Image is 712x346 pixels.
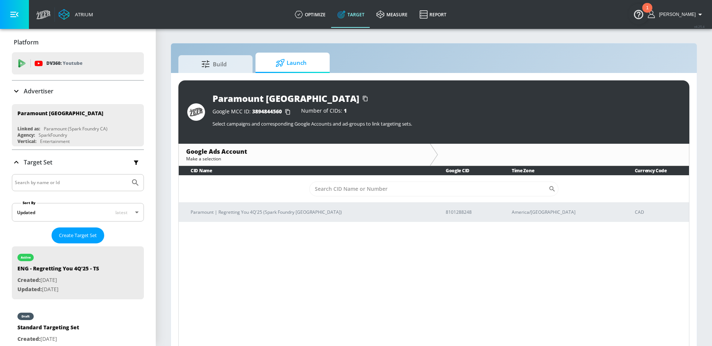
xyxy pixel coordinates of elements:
span: 3894844560 [252,108,282,115]
a: measure [370,1,413,28]
th: Currency Code [623,166,689,175]
div: Platform [12,32,144,53]
p: [DATE] [17,285,99,294]
span: latest [115,209,128,216]
div: Google Ads Account [186,147,422,156]
p: Select campaigns and corresponding Google Accounts and ad-groups to link targeting sets. [212,120,680,127]
div: Standard Targeting Set [17,324,79,335]
div: active [21,256,31,259]
input: Search CID Name or Number [309,182,548,196]
div: Advertiser [12,81,144,102]
th: Google CID [434,166,500,175]
span: Create Target Set [59,231,97,240]
p: Youtube [63,59,82,67]
p: CAD [635,208,683,216]
div: 1 [646,8,649,17]
div: Agency: [17,132,35,138]
span: Created: [17,335,40,342]
p: DV360: [46,59,82,67]
button: Open Resource Center, 1 new notification [628,4,649,24]
div: Vertical: [17,138,36,144]
div: Atrium [72,11,93,18]
button: [PERSON_NAME] [648,10,705,19]
div: DV360: Youtube [12,52,144,74]
span: login as: anthony.rios@zefr.com [656,12,696,17]
label: Sort By [21,200,37,205]
p: Target Set [24,158,52,166]
a: optimize [289,1,332,28]
div: Number of CIDs: [301,108,347,116]
div: Google Ads AccountMake a selection [179,144,430,166]
span: Updated: [17,286,42,293]
button: Create Target Set [52,227,104,243]
a: Atrium [59,9,93,20]
span: Launch [263,54,319,72]
span: v 4.25.4 [694,24,705,29]
span: Created: [17,276,40,283]
div: Target Set [12,150,144,174]
div: Make a selection [186,156,422,162]
div: activeENG - Regretting You 4Q'25 - TSCreated:[DATE]Updated:[DATE] [12,246,144,299]
div: Google MCC ID: [212,108,294,116]
span: 1 [344,107,347,114]
th: CID Name [179,166,434,175]
input: Search by name or Id [15,178,127,187]
p: [DATE] [17,276,99,285]
div: Paramount [GEOGRAPHIC_DATA]Linked as:Paramount (Spark Foundry CA)Agency:SparkFoundryVertical:Ente... [12,104,144,146]
div: Linked as: [17,126,40,132]
p: Platform [14,38,39,46]
div: draft [22,315,30,318]
div: SparkFoundry [39,132,67,138]
div: ENG - Regretting You 4Q'25 - TS [17,265,99,276]
p: 8101288248 [446,208,494,216]
a: Target [332,1,370,28]
div: Paramount [GEOGRAPHIC_DATA] [17,110,103,117]
div: Entertainment [40,138,70,144]
div: Search CID Name or Number [309,182,558,196]
div: Paramount [GEOGRAPHIC_DATA] [212,92,359,104]
div: Updated [17,209,35,216]
p: Paramount | Regretting You 4Q'25 (Spark Foundry [GEOGRAPHIC_DATA]) [191,208,428,216]
p: America/[GEOGRAPHIC_DATA] [512,208,617,216]
span: Build [186,55,242,73]
a: Report [413,1,452,28]
p: Advertiser [24,87,53,95]
p: [DATE] [17,335,79,344]
th: Time Zone [500,166,623,175]
div: Paramount (Spark Foundry CA) [44,126,108,132]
